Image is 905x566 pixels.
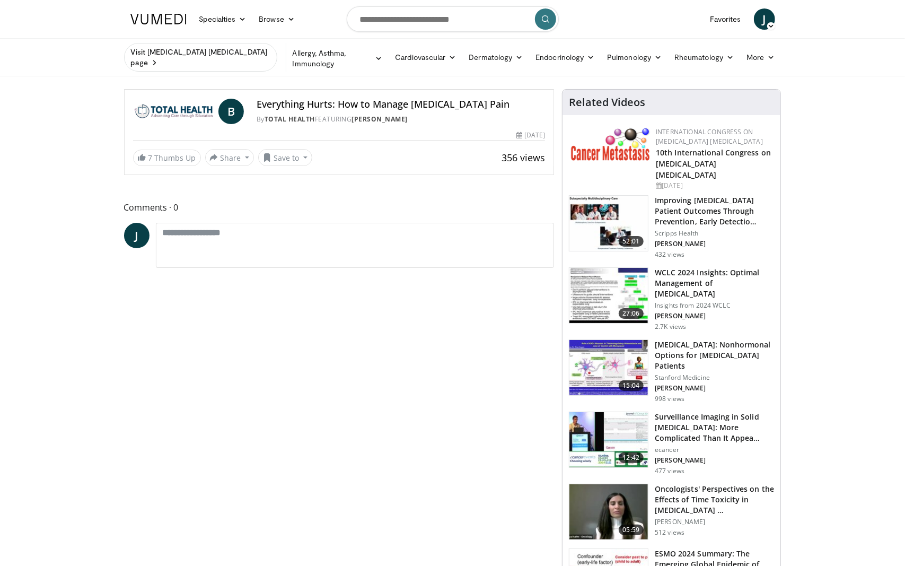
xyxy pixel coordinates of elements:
[655,339,774,371] h3: [MEDICAL_DATA]: Nonhormonal Options for [MEDICAL_DATA] Patients
[569,195,774,259] a: 52:01 Improving [MEDICAL_DATA] Patient Outcomes Through Prevention, Early Detectio… Scripps Healt...
[569,340,648,395] img: 17c7b23e-a2ae-4ec4-982d-90d85294c799.150x105_q85_crop-smart_upscale.jpg
[130,14,187,24] img: VuMedi Logo
[258,149,312,166] button: Save to
[655,518,774,526] p: [PERSON_NAME]
[601,47,668,68] a: Pulmonology
[569,412,774,475] a: 12:42 Surveillance Imaging in Solid [MEDICAL_DATA]: More Complicated Than It Appea… ecancer [PERS...
[655,323,686,331] p: 2.7K views
[655,229,774,238] p: Scripps Health
[668,47,740,68] a: Rheumatology
[655,456,774,465] p: [PERSON_NAME]
[124,201,555,214] span: Comments 0
[529,47,601,68] a: Endocrinology
[252,8,301,30] a: Browse
[655,528,684,537] p: 512 views
[619,380,644,391] span: 15:04
[193,8,253,30] a: Specialties
[389,47,462,68] a: Cardiovascular
[205,149,254,166] button: Share
[133,99,214,124] img: Total Health
[133,150,201,166] a: 7 Thumbs Up
[124,223,150,248] a: J
[569,484,648,539] img: 763920c6-bffa-4e62-9ba1-0259cbce83da.150x105_q85_crop-smart_upscale.jpg
[569,339,774,403] a: 15:04 [MEDICAL_DATA]: Nonhormonal Options for [MEDICAL_DATA] Patients Stanford Medicine [PERSON_N...
[265,115,315,124] a: Total Health
[257,115,545,124] div: By FEATURING
[655,301,774,310] p: Insights from 2024 WCLC
[463,47,530,68] a: Dermatology
[124,43,277,72] a: Visit [MEDICAL_DATA] [MEDICAL_DATA] page
[257,99,545,110] h4: Everything Hurts: How to Manage [MEDICAL_DATA] Pain
[655,250,684,259] p: 432 views
[148,153,153,163] span: 7
[655,446,774,454] p: ecancer
[569,196,648,251] img: 4f85dfa1-0822-4f07-8de4-df5036dadd8b.150x105_q85_crop-smart_upscale.jpg
[655,373,774,382] p: Stanford Medicine
[619,525,644,535] span: 05:59
[619,452,644,463] span: 12:42
[655,467,684,475] p: 477 views
[655,267,774,299] h3: WCLC 2024 Insights: Optimal Management of [MEDICAL_DATA]
[218,99,244,124] a: B
[656,181,772,190] div: [DATE]
[655,395,684,403] p: 998 views
[569,267,774,331] a: 27:06 WCLC 2024 Insights: Optimal Management of [MEDICAL_DATA] Insights from 2024 WCLC [PERSON_NA...
[740,47,781,68] a: More
[516,130,545,140] div: [DATE]
[655,195,774,227] h3: Improving [MEDICAL_DATA] Patient Outcomes Through Prevention, Early Detectio…
[655,312,774,320] p: [PERSON_NAME]
[569,268,648,323] img: 3a403bee-3229-45b3-a430-6154aa75147a.150x105_q85_crop-smart_upscale.jpg
[619,236,644,247] span: 52:01
[619,308,644,319] span: 27:06
[502,151,545,164] span: 356 views
[569,484,774,540] a: 05:59 Oncologists' Perspectives on the Effects of Time Toxicity in [MEDICAL_DATA] … [PERSON_NAME]...
[569,96,645,109] h4: Related Videos
[352,115,408,124] a: [PERSON_NAME]
[655,412,774,443] h3: Surveillance Imaging in Solid [MEDICAL_DATA]: More Complicated Than It Appea…
[656,147,771,180] a: 10th International Congress on [MEDICAL_DATA] [MEDICAL_DATA]
[347,6,559,32] input: Search topics, interventions
[286,48,389,69] a: Allergy, Asthma, Immunology
[655,384,774,393] p: [PERSON_NAME]
[571,127,651,161] img: 6ff8bc22-9509-4454-a4f8-ac79dd3b8976.png.150x105_q85_autocrop_double_scale_upscale_version-0.2.png
[754,8,775,30] a: J
[704,8,748,30] a: Favorites
[569,412,648,467] img: 63598d14-b5ad-402f-9d79-6cc0506b6ebe.150x105_q85_crop-smart_upscale.jpg
[655,484,774,516] h3: Oncologists' Perspectives on the Effects of Time Toxicity in [MEDICAL_DATA] …
[655,240,774,248] p: [PERSON_NAME]
[656,127,763,146] a: International Congress on [MEDICAL_DATA] [MEDICAL_DATA]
